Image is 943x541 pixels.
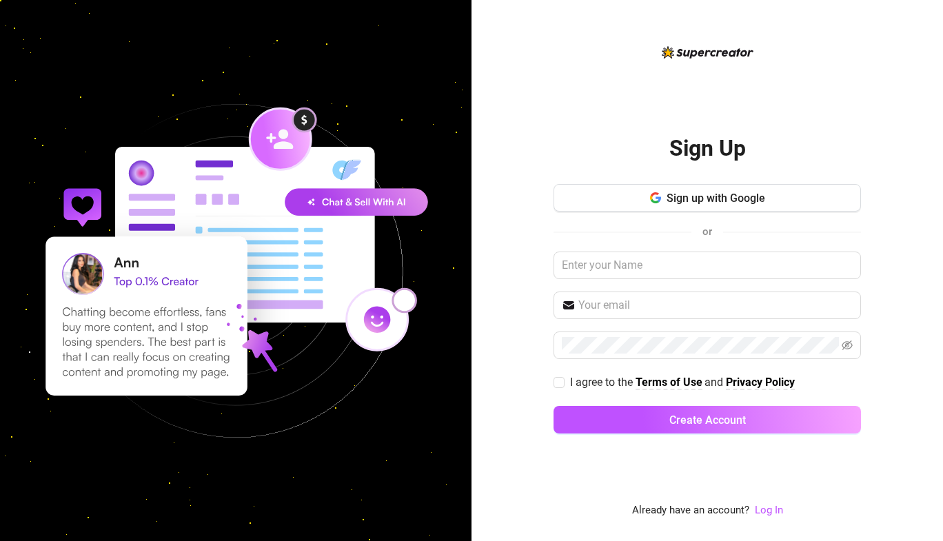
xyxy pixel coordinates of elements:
input: Enter your Name [554,252,861,279]
span: and [704,376,726,389]
button: Sign up with Google [554,184,861,212]
h2: Sign Up [669,134,746,163]
strong: Privacy Policy [726,376,795,389]
a: Privacy Policy [726,376,795,390]
span: Sign up with Google [667,192,765,205]
input: Your email [578,297,853,314]
span: Already have an account? [632,502,749,519]
strong: Terms of Use [636,376,702,389]
a: Log In [755,502,783,519]
button: Create Account [554,406,861,433]
span: Create Account [669,414,746,427]
a: Log In [755,504,783,516]
span: or [702,225,712,238]
span: I agree to the [570,376,636,389]
a: Terms of Use [636,376,702,390]
span: eye-invisible [842,340,853,351]
img: logo-BBDzfeDw.svg [662,46,753,59]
